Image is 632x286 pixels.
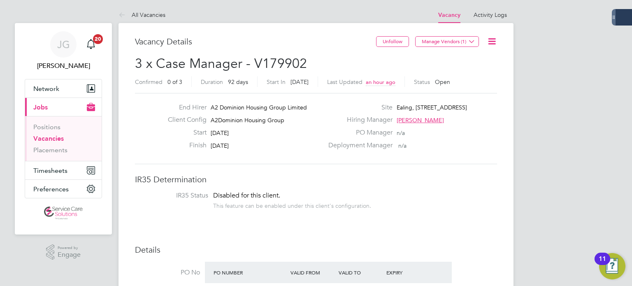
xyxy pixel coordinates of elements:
[33,135,64,142] a: Vacancies
[228,78,248,86] span: 92 days
[33,146,67,154] a: Placements
[25,180,102,198] button: Preferences
[211,116,284,124] span: A2Dominion Housing Group
[267,78,286,86] label: Start In
[323,128,393,137] label: PO Manager
[398,142,407,149] span: n/a
[135,78,163,86] label: Confirmed
[323,116,393,124] label: Hiring Manager
[25,161,102,179] button: Timesheets
[397,129,405,137] span: n/a
[474,11,507,19] a: Activity Logs
[143,191,208,200] label: IR35 Status
[397,116,444,124] span: [PERSON_NAME]
[438,12,460,19] a: Vacancy
[44,207,83,220] img: servicecare-logo-retina.png
[213,200,371,209] div: This feature can be enabled under this client's configuration.
[33,167,67,174] span: Timesheets
[161,116,207,124] label: Client Config
[414,78,430,86] label: Status
[58,251,81,258] span: Engage
[25,61,102,71] span: James Glover
[161,141,207,150] label: Finish
[57,39,70,50] span: JG
[213,191,280,200] span: Disabled for this client.
[135,56,307,72] span: 3 x Case Manager - V179902
[211,142,229,149] span: [DATE]
[33,103,48,111] span: Jobs
[167,78,182,86] span: 0 of 3
[25,207,102,220] a: Go to home page
[46,244,81,260] a: Powered byEngage
[25,98,102,116] button: Jobs
[135,36,376,47] h3: Vacancy Details
[323,141,393,150] label: Deployment Manager
[337,265,385,280] div: Valid To
[33,123,60,131] a: Positions
[376,36,409,47] button: Unfollow
[435,78,450,86] span: Open
[135,174,497,185] h3: IR35 Determination
[211,129,229,137] span: [DATE]
[201,78,223,86] label: Duration
[135,268,200,277] label: PO No
[25,79,102,98] button: Network
[25,31,102,71] a: JG[PERSON_NAME]
[397,104,467,111] span: Ealing, [STREET_ADDRESS]
[599,259,606,270] div: 11
[415,36,479,47] button: Manage Vendors (1)
[161,103,207,112] label: End Hirer
[288,265,337,280] div: Valid From
[58,244,81,251] span: Powered by
[25,116,102,161] div: Jobs
[83,31,99,58] a: 20
[93,34,103,44] span: 20
[211,265,288,280] div: PO Number
[290,78,309,86] span: [DATE]
[118,11,165,19] a: All Vacancies
[15,23,112,235] nav: Main navigation
[135,244,497,255] h3: Details
[211,104,307,111] span: A2 Dominion Housing Group Limited
[384,265,432,280] div: Expiry
[161,128,207,137] label: Start
[323,103,393,112] label: Site
[366,79,395,86] span: an hour ago
[327,78,362,86] label: Last Updated
[33,185,69,193] span: Preferences
[599,253,625,279] button: Open Resource Center, 11 new notifications
[33,85,59,93] span: Network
